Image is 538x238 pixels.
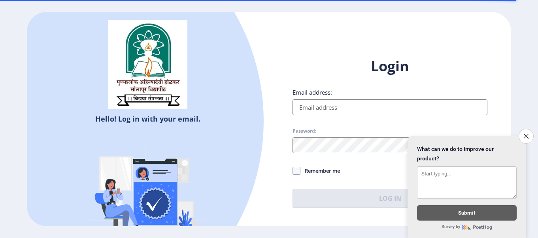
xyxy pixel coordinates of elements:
[293,189,487,208] button: Log In
[108,20,187,109] img: sulogo.png
[293,128,316,134] label: Password:
[293,99,487,115] input: Email address
[293,57,487,76] h1: Login
[300,166,340,175] span: Remember me
[293,88,332,96] label: Email address:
